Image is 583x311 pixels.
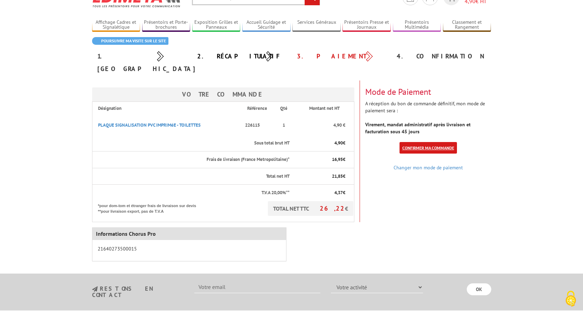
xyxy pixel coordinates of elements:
[92,87,354,101] h3: Votre Commande
[360,80,497,164] div: A réception du bon de commande définitif, mon mode de paiement sera :
[98,201,203,214] p: *pour dom-tom et étranger frais de livraison sur devis **pour livraison export, pas de T.V.A
[562,290,579,308] img: Cookies (fenêtre modale)
[92,228,286,240] div: Informations Chorus Pro
[334,190,343,196] span: 4,37
[92,151,290,168] th: Frais de livraison (France Metropolitaine)*
[334,140,343,146] span: 4,90
[296,105,353,112] p: Montant net HT
[98,105,237,112] p: Désignation
[98,122,201,128] a: PLAQUE SIGNALISATION PVC IMPRIMéE - TOILETTES
[394,164,463,171] a: Changer mon mode de paiement
[365,87,491,97] h3: Mode de Paiement
[197,52,281,60] a: 2. Récapitulatif
[467,283,491,295] input: OK
[92,135,290,151] th: Sous total brut HT
[296,140,345,147] p: €
[296,190,345,196] p: €
[98,190,290,196] p: T.V.A 20,00%**
[292,19,341,31] a: Services Généraux
[332,173,343,179] span: 21,85
[296,156,345,163] p: €
[242,19,291,31] a: Accueil Guidage et Sécurité
[400,142,457,154] a: Confirmer ma commande
[268,201,353,216] p: TOTAL NET TTC €
[342,19,391,31] a: Présentoirs Presse et Journaux
[92,37,168,45] a: Poursuivre ma visite sur le site
[243,119,272,132] p: 226115
[142,19,190,31] a: Présentoirs et Porte-brochures
[365,121,471,135] strong: Virement, mandat administratif après livraison et facturation sous 45 jours
[292,50,391,63] div: 3. Paiement
[558,287,583,311] button: Cookies (fenêtre modale)
[92,19,140,31] a: Affichage Cadres et Signalétique
[192,19,241,31] a: Exposition Grilles et Panneaux
[391,50,491,63] div: 4. Confirmation
[194,281,320,293] input: Votre email
[98,245,281,252] p: 21640273500015
[443,19,491,31] a: Classement et Rangement
[92,286,98,292] img: newsletter.jpg
[92,50,192,75] div: 1. [GEOGRAPHIC_DATA]
[92,168,290,185] th: Total net HT
[393,19,441,31] a: Présentoirs Multimédia
[320,204,345,212] span: 26,22
[332,156,343,162] span: 16,95
[296,173,345,180] p: €
[92,286,184,298] h3: restons en contact
[296,122,345,129] p: 4,90 €
[243,105,272,112] p: Référence
[278,105,290,112] p: Qté
[278,122,290,129] p: 1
